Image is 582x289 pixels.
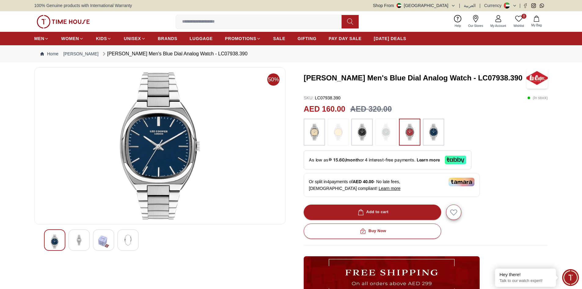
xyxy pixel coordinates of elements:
[329,35,362,42] span: PAY DAY SALE
[523,3,528,8] a: Facebook
[307,122,322,143] img: ...
[304,205,441,220] button: Add to cart
[452,24,463,28] span: Help
[488,24,509,28] span: My Account
[34,2,132,9] span: 100% Genuine products with International Warranty
[304,95,314,100] span: SKU :
[158,33,178,44] a: BRANDS
[329,33,362,44] a: PAY DAY SALE
[562,269,579,286] div: Chat Widget
[402,122,417,143] img: ...
[37,15,90,28] img: ...
[74,235,85,246] img: Lee Cooper Men's Analog Champagne Dial Watch - LC07938.310
[96,35,107,42] span: KIDS
[527,95,548,101] p: ( In stock )
[61,33,84,44] a: WOMEN
[374,35,406,42] span: [DATE] DEALS
[459,2,460,9] span: |
[304,95,341,101] p: LC07938.390
[465,14,487,29] a: Our Stores
[225,35,256,42] span: PROMOTIONS
[511,24,526,28] span: Wishlist
[500,272,551,278] div: Hey there!
[426,122,441,143] img: ...
[526,67,548,89] img: Lee Cooper Men's Blue Dial Analog Watch - LC07938.390
[373,2,456,9] button: Shop From[GEOGRAPHIC_DATA]
[101,50,248,57] div: [PERSON_NAME] Men's Blue Dial Analog Watch - LC07938.390
[357,209,389,216] div: Add to cart
[397,3,401,8] img: United Arab Emirates
[124,33,145,44] a: UNISEX
[40,51,58,57] a: Home
[519,2,521,9] span: |
[304,103,345,115] h2: AED 160.00
[378,122,393,143] img: ...
[273,35,285,42] span: SALE
[464,2,476,9] button: العربية
[304,173,480,197] div: Or split in 4 payments of - No late fees, [DEMOGRAPHIC_DATA] compliant!
[298,33,317,44] a: GIFTING
[34,45,548,62] nav: Breadcrumb
[61,35,79,42] span: WOMEN
[531,3,536,8] a: Instagram
[529,23,544,28] span: My Bag
[331,122,346,143] img: ...
[359,228,386,235] div: Buy Now
[225,33,261,44] a: PROMOTIONS
[354,122,370,143] img: ...
[298,35,317,42] span: GIFTING
[63,51,98,57] a: [PERSON_NAME]
[484,2,504,9] div: Currency
[39,72,280,219] img: Lee Cooper Men's Analog Champagne Dial Watch - LC07938.310
[466,24,485,28] span: Our Stores
[190,35,213,42] span: LUGGAGE
[510,14,528,29] a: 0Wishlist
[379,186,401,191] span: Learn more
[528,14,545,29] button: My Bag
[304,224,441,239] button: Buy Now
[34,33,49,44] a: MEN
[273,33,285,44] a: SALE
[374,33,406,44] a: [DATE] DEALS
[353,179,373,184] span: AED 40.00
[34,35,44,42] span: MEN
[123,235,134,246] img: Lee Cooper Men's Analog Champagne Dial Watch - LC07938.310
[190,33,213,44] a: LUGGAGE
[98,235,109,249] img: Lee Cooper Men's Analog Champagne Dial Watch - LC07938.310
[96,33,112,44] a: KIDS
[522,14,526,19] span: 0
[158,35,178,42] span: BRANDS
[500,278,551,283] p: Talk to our watch expert!
[540,3,544,8] a: Whatsapp
[49,235,60,249] img: Lee Cooper Men's Analog Champagne Dial Watch - LC07938.310
[124,35,141,42] span: UNISEX
[479,2,481,9] span: |
[304,73,526,83] h3: [PERSON_NAME] Men's Blue Dial Analog Watch - LC07938.390
[350,103,392,115] h3: AED 320.00
[267,73,280,86] span: 50%
[448,178,474,186] img: Tamara
[451,14,465,29] a: Help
